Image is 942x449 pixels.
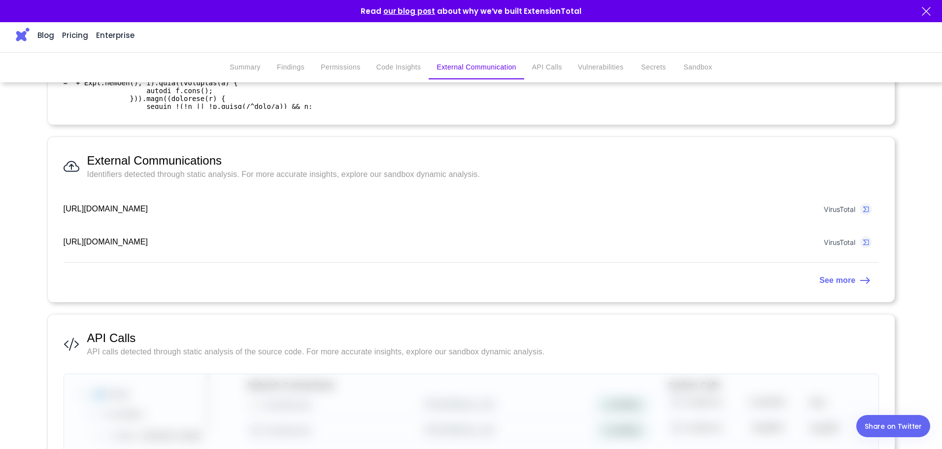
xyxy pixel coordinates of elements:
[87,330,879,346] span: API Calls
[87,346,879,358] span: API calls detected through static analysis of the source code. For more accurate insights, explor...
[429,56,524,79] button: External Communication
[824,238,856,246] div: VirusTotal
[824,203,872,215] a: VirusTotal
[570,56,632,79] button: Vulnerabilities
[524,56,570,79] button: API Calls
[269,56,313,79] button: Findings
[856,415,930,437] a: Share on Twitter
[676,56,720,79] button: Sandbox
[87,169,879,180] span: Identifiers detected through static analysis. For more accurate insights, explore our sandbox dyn...
[222,56,720,79] div: secondary tabs example
[64,236,148,248] p: [URL][DOMAIN_NAME]
[64,159,79,175] img: External Communications
[87,153,879,169] span: External Communications
[632,56,676,79] button: Secrets
[819,276,855,284] strong: See more
[222,56,269,79] button: Summary
[824,205,856,213] div: VirusTotal
[865,420,922,432] div: Share on Twitter
[824,236,872,248] a: VirusTotal
[64,337,79,352] img: Api Calls
[383,6,435,16] a: our blog post
[313,56,369,79] button: Permissions
[64,271,879,286] a: See more
[64,203,148,215] p: [URL][DOMAIN_NAME]
[369,56,429,79] button: Code Insights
